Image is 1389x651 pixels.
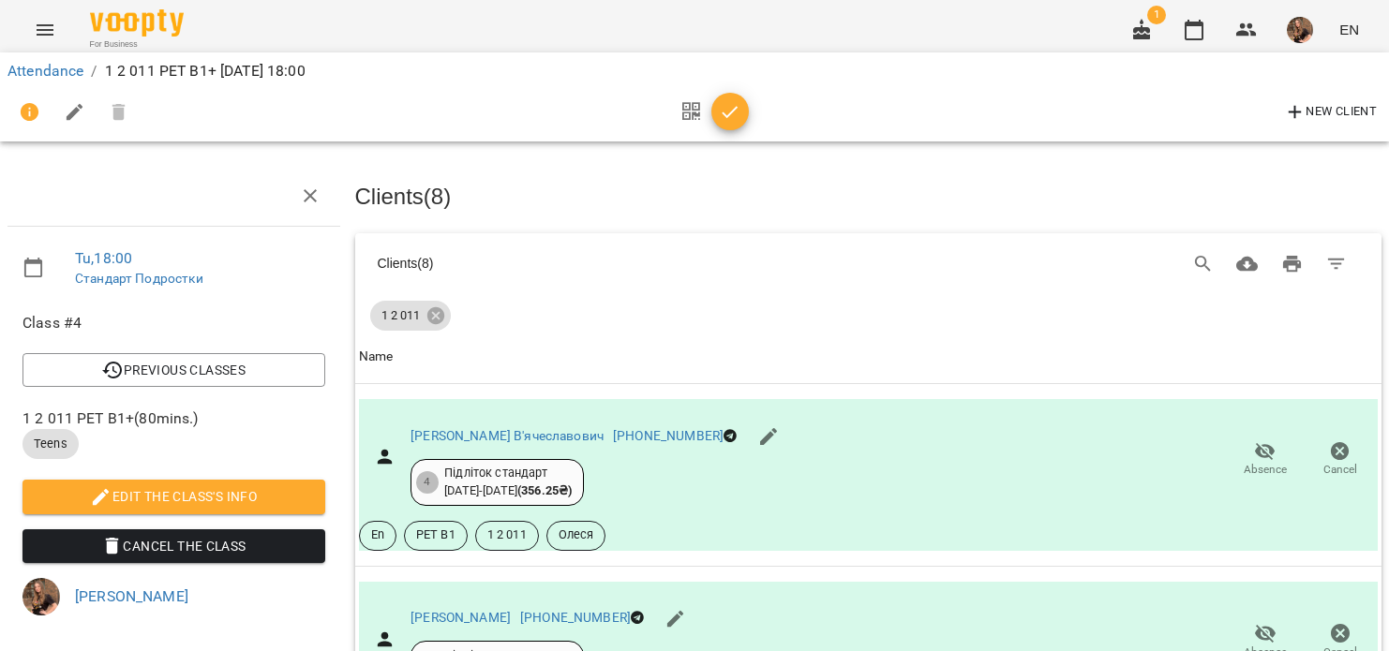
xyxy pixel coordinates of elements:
[360,526,396,543] span: En
[1332,12,1367,47] button: EN
[1228,434,1303,486] button: Absence
[1270,242,1315,287] button: Print
[370,301,451,331] div: 1 2 011
[90,38,184,51] span: For Business
[378,254,808,273] div: Clients ( 8 )
[37,359,310,381] span: Previous Classes
[75,587,188,605] a: [PERSON_NAME]
[444,465,572,499] div: Підліток стандарт [DATE] - [DATE]
[613,428,724,443] a: [PHONE_NUMBER]
[22,353,325,387] button: Previous Classes
[22,7,67,52] button: Menu
[359,346,394,368] div: Sort
[37,485,310,508] span: Edit the class's Info
[1323,462,1357,478] span: Cancel
[1287,17,1313,43] img: 89f554988fb193677efdef79147465c3.jpg
[547,526,605,543] span: Олеся
[75,249,132,267] a: Tu , 18:00
[355,233,1382,293] div: Table Toolbar
[1284,101,1377,124] span: New Client
[37,535,310,557] span: Cancel the class
[22,480,325,513] button: Edit the class's Info
[370,307,431,324] span: 1 2 011
[90,9,184,37] img: Voopty Logo
[411,610,511,625] a: [PERSON_NAME]
[91,60,97,82] li: /
[1147,6,1166,24] span: 1
[105,60,306,82] p: 1 2 011 PET B1+ [DATE] 18:00
[22,407,325,430] span: 1 2 011 PET B1+ ( 80 mins. )
[1314,242,1359,287] button: Filter
[7,62,83,80] a: Attendance
[22,436,79,452] span: Teens
[1244,462,1287,478] span: Absence
[1303,434,1378,486] button: Cancel
[75,271,203,286] a: Стандарт Подростки
[405,526,467,543] span: PET B1
[520,610,631,625] a: [PHONE_NUMBER]
[1225,242,1270,287] button: Download CSV
[359,346,1379,368] span: Name
[416,471,439,494] div: 4
[1339,20,1359,39] span: EN
[517,483,572,497] b: ( 356.25 ₴ )
[22,529,325,563] button: Cancel the class
[411,428,604,443] a: [PERSON_NAME] В'ячеславович
[359,346,394,368] div: Name
[22,578,60,615] img: 89f554988fb193677efdef79147465c3.jpg
[1279,97,1382,127] button: New Client
[22,312,325,334] span: Class #4
[1181,242,1226,287] button: Search
[7,60,1382,82] nav: breadcrumb
[476,526,538,543] span: 1 2 011
[355,185,1382,209] h3: Clients ( 8 )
